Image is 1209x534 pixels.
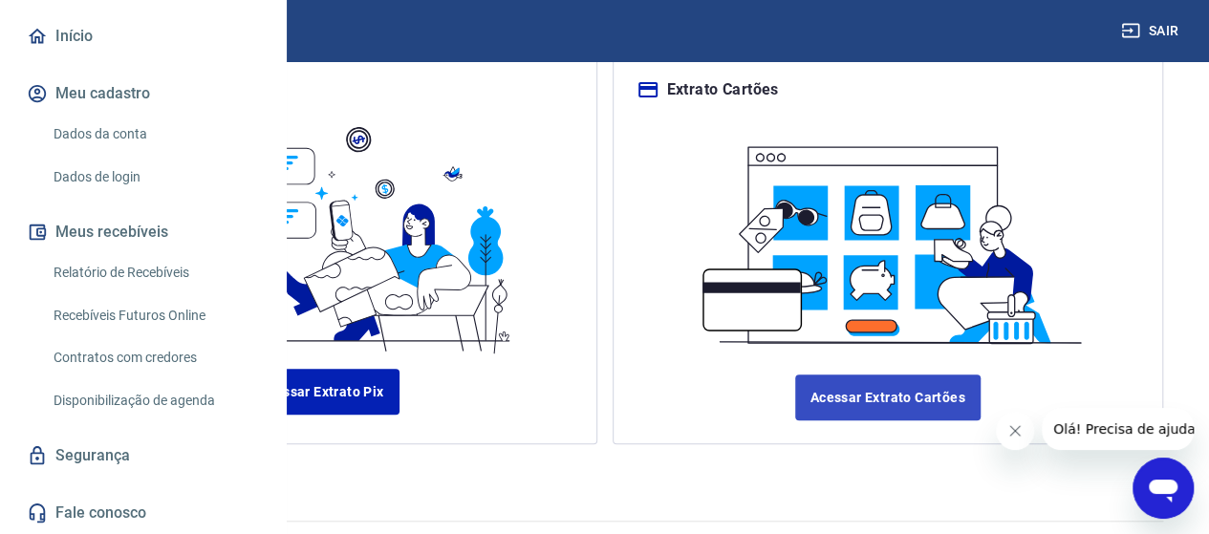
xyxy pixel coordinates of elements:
a: Recebíveis Futuros Online [46,296,263,335]
p: Extrato Cartões [667,78,779,101]
a: Dados da conta [46,115,263,154]
button: Meus recebíveis [23,211,263,253]
button: Sair [1117,13,1186,49]
span: Olá! Precisa de ajuda? [11,13,161,29]
a: Acessar Extrato Pix [244,369,399,415]
img: ilustrapix.38d2ed8fdf785898d64e9b5bf3a9451d.svg [120,101,523,369]
a: Fale conosco [23,492,263,534]
a: Relatório de Recebíveis [46,253,263,292]
a: Disponibilização de agenda [46,381,263,420]
a: Início [23,15,263,57]
button: Meu cadastro [23,73,263,115]
a: Dados de login [46,158,263,197]
img: ilustracard.1447bf24807628a904eb562bb34ea6f9.svg [686,124,1089,352]
a: Contratos com credores [46,338,263,377]
iframe: Fechar mensagem [996,412,1034,450]
a: Segurança [23,435,263,477]
iframe: Mensagem da empresa [1042,408,1194,450]
iframe: Botão para abrir a janela de mensagens [1133,458,1194,519]
a: Acessar Extrato Cartões [795,374,981,420]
